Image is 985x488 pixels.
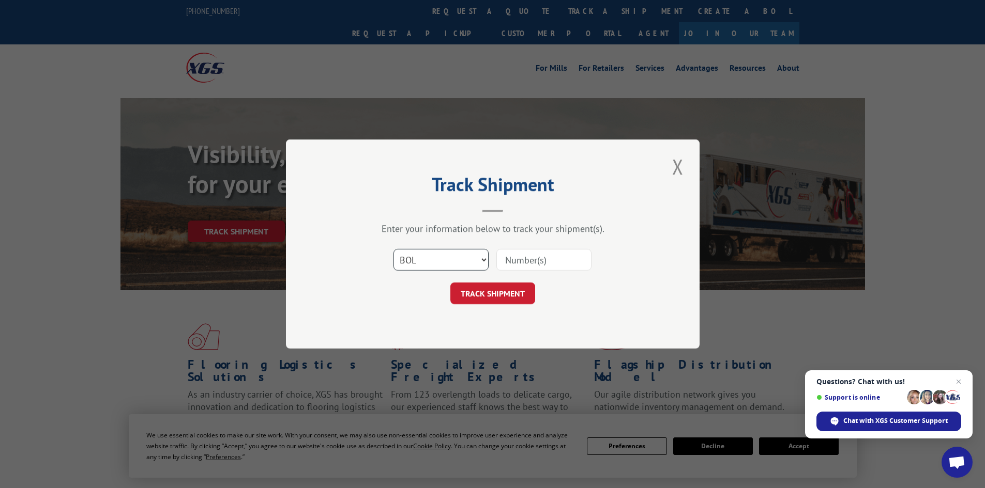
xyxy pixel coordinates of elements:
[450,282,535,304] button: TRACK SHIPMENT
[338,223,648,234] div: Enter your information below to track your shipment(s).
[816,412,961,431] span: Chat with XGS Customer Support
[843,416,948,426] span: Chat with XGS Customer Support
[816,393,903,401] span: Support is online
[942,447,973,478] a: Open chat
[338,177,648,197] h2: Track Shipment
[816,377,961,386] span: Questions? Chat with us!
[496,249,592,271] input: Number(s)
[669,152,687,181] button: Close modal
